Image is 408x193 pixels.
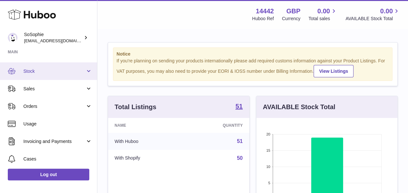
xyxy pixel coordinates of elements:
td: With Huboo [108,133,184,150]
span: 0.00 [380,7,393,16]
span: Stock [23,68,85,74]
div: If you're planning on sending your products internationally please add required customs informati... [117,58,389,77]
h3: Total Listings [115,103,156,111]
a: 50 [237,155,243,161]
div: Huboo Ref [252,16,274,22]
strong: 51 [235,103,242,109]
th: Quantity [184,118,249,133]
span: AVAILABLE Stock Total [345,16,400,22]
span: [EMAIL_ADDRESS][DOMAIN_NAME] [24,38,95,43]
span: Orders [23,103,85,109]
strong: 14442 [256,7,274,16]
strong: GBP [286,7,300,16]
a: 0.00 Total sales [308,7,337,22]
span: Invoicing and Payments [23,138,85,145]
h3: AVAILABLE Stock Total [263,103,335,111]
span: Total sales [308,16,337,22]
a: View Listings [314,65,353,77]
text: 15 [266,148,270,152]
a: Log out [8,169,89,180]
a: 51 [235,103,242,111]
span: 0.00 [317,7,330,16]
a: 0.00 AVAILABLE Stock Total [345,7,400,22]
td: With Shopify [108,150,184,167]
th: Name [108,118,184,133]
a: 51 [237,138,243,144]
text: 5 [268,181,270,185]
text: 10 [266,165,270,169]
span: Cases [23,156,92,162]
strong: Notice [117,51,389,57]
span: Sales [23,86,85,92]
div: Currency [282,16,301,22]
img: internalAdmin-14442@internal.huboo.com [8,33,18,43]
text: 20 [266,132,270,136]
div: SoSophie [24,32,82,44]
span: Usage [23,121,92,127]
